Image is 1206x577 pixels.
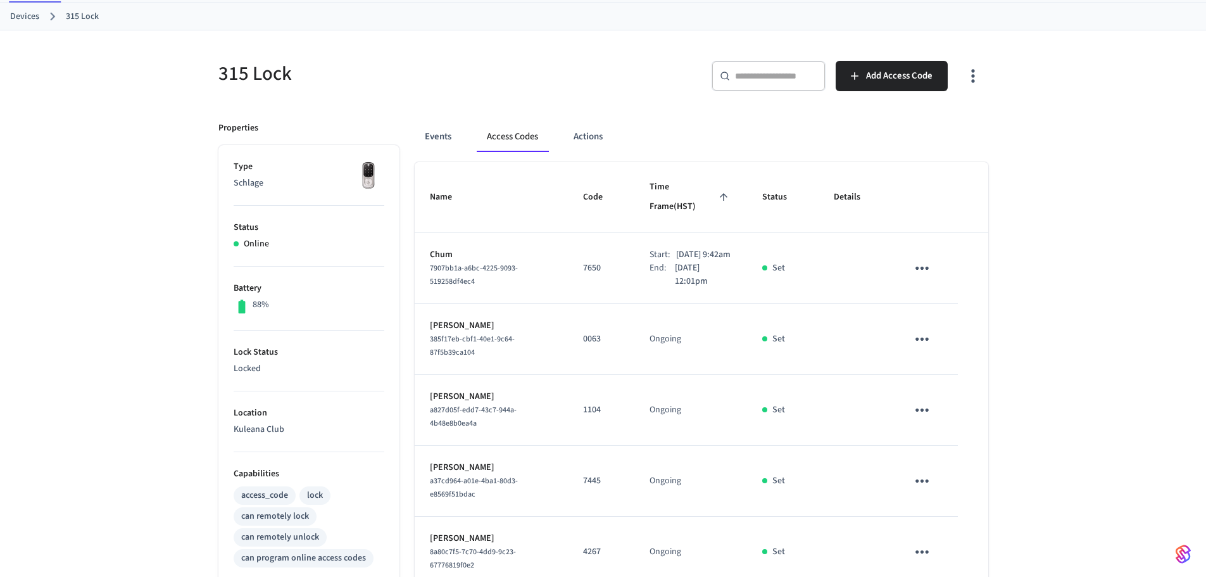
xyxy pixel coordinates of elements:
[634,446,747,517] td: Ongoing
[244,238,269,251] p: Online
[650,262,675,288] div: End:
[353,160,384,192] img: Yale Assure Touchscreen Wifi Smart Lock, Satin Nickel, Front
[650,248,676,262] div: Start:
[241,552,366,565] div: can program online access codes
[430,476,518,500] span: a37cd964-a01e-4ba1-80d3-e8569f51bdac
[650,177,732,217] span: Time Frame(HST)
[241,510,309,523] div: can remotely lock
[234,346,384,359] p: Lock Status
[10,10,39,23] a: Devices
[1176,544,1191,564] img: SeamLogoGradient.69752ec5.svg
[772,262,785,275] p: Set
[234,407,384,420] p: Location
[234,282,384,295] p: Battery
[253,298,269,312] p: 88%
[430,390,553,403] p: [PERSON_NAME]
[583,403,619,417] p: 1104
[430,263,518,287] span: 7907bb1a-a6bc-4225-9093-519258df4ec4
[241,531,319,544] div: can remotely unlock
[634,375,747,446] td: Ongoing
[430,187,468,207] span: Name
[836,61,948,91] button: Add Access Code
[430,248,553,262] p: Chum
[772,333,785,346] p: Set
[772,474,785,488] p: Set
[430,532,553,545] p: [PERSON_NAME]
[430,334,515,358] span: 385f17eb-cbf1-40e1-9c64-87f5b39ca104
[563,122,613,152] button: Actions
[583,262,619,275] p: 7650
[430,461,553,474] p: [PERSON_NAME]
[583,333,619,346] p: 0063
[415,122,462,152] button: Events
[583,545,619,559] p: 4267
[834,187,877,207] span: Details
[430,547,516,571] span: 8a80c7f5-7c70-4dd9-9c23-67776819f0e2
[762,187,803,207] span: Status
[583,474,619,488] p: 7445
[415,122,988,152] div: ant example
[234,221,384,234] p: Status
[66,10,99,23] a: 315 Lock
[218,122,258,135] p: Properties
[234,362,384,376] p: Locked
[866,68,933,84] span: Add Access Code
[307,489,323,502] div: lock
[430,319,553,333] p: [PERSON_NAME]
[234,160,384,174] p: Type
[772,403,785,417] p: Set
[583,187,619,207] span: Code
[477,122,548,152] button: Access Codes
[676,248,731,262] p: [DATE] 9:42am
[634,304,747,375] td: Ongoing
[218,61,596,87] h5: 315 Lock
[241,489,288,502] div: access_code
[772,545,785,559] p: Set
[430,405,517,429] span: a827d05f-edd7-43c7-944a-4b48e8b0ea4a
[675,262,732,288] p: [DATE] 12:01pm
[234,177,384,190] p: Schlage
[234,423,384,436] p: Kuleana Club
[234,467,384,481] p: Capabilities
